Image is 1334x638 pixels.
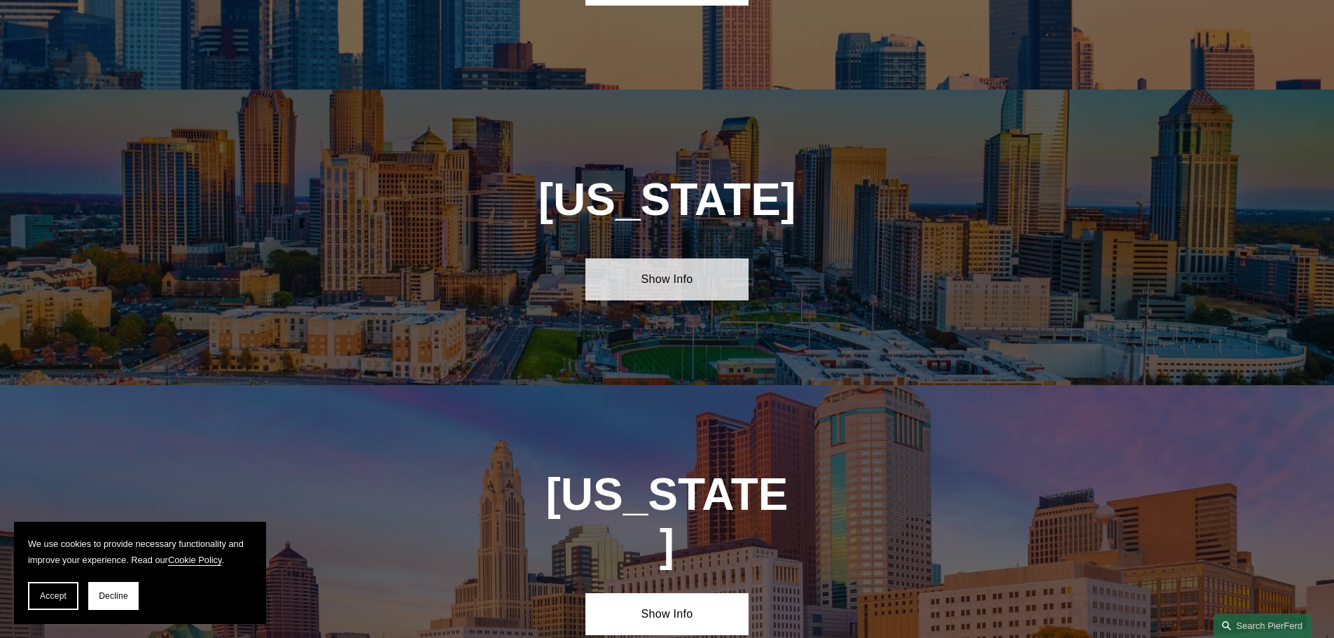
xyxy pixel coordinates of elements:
a: Show Info [585,593,749,635]
a: Show Info [585,258,749,300]
section: Cookie banner [14,522,266,624]
a: Cookie Policy [168,555,222,565]
h1: [US_STATE] [463,174,871,226]
p: We use cookies to provide necessary functionality and improve your experience. Read our . [28,536,252,568]
span: Decline [99,591,128,601]
button: Accept [28,582,78,610]
h1: [US_STATE] [545,469,790,571]
button: Decline [88,582,139,610]
a: Search this site [1214,613,1312,638]
span: Accept [40,591,67,601]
